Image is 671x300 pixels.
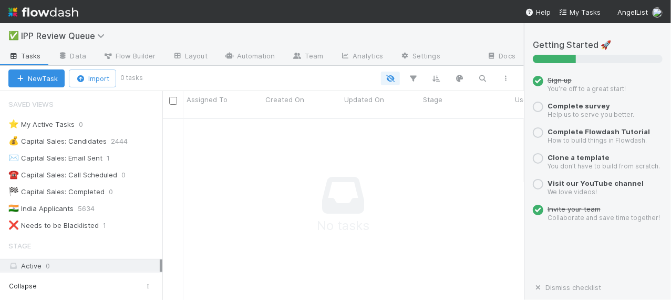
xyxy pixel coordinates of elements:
a: Layout [164,48,216,65]
div: Capital Sales: Completed [8,185,105,198]
span: 1 [103,219,117,232]
a: Visit our YouTube channel [548,179,644,187]
span: ⭐ [8,119,19,128]
a: Docs [478,48,524,65]
h5: Getting Started 🚀 [533,40,663,51]
span: 💰 [8,136,19,145]
span: 0 [121,168,136,182]
span: Stage [423,94,442,105]
span: AngelList [617,8,648,16]
span: Assigned To [187,94,228,105]
span: 5634 [78,202,105,215]
button: NewTask [8,69,65,87]
span: ✉️ [8,153,19,162]
a: Flow Builder [95,48,164,65]
img: logo-inverted-e16ddd16eac7371096b0.svg [8,3,78,21]
div: Capital Sales: Candidates [8,135,107,148]
span: ✅ [8,31,19,40]
small: You don’t have to build from scratch. [548,162,660,170]
a: Complete Flowdash Tutorial [548,127,650,136]
div: Capital Sales: Call Scheduled [8,168,117,182]
a: Data [49,48,95,65]
button: Import [69,69,116,87]
span: 2444 [111,135,138,148]
span: Saved Views [8,94,54,115]
small: You’re off to a great start! [548,85,626,93]
span: Stage [8,235,31,256]
span: Collapse [9,282,37,291]
span: User ID [515,94,539,105]
small: Collaborate and save time together! [548,214,660,222]
a: Invite your team [548,205,601,213]
small: We love videos! [548,188,597,196]
input: Toggle All Rows Selected [169,97,177,105]
div: Capital Sales: Email Sent [8,152,102,165]
span: IPP Review Queue [21,31,110,41]
small: 0 tasks [120,73,143,83]
img: avatar_45aa71e2-cea6-4b00-9298-a0421aa61a2d.png [652,7,663,18]
span: 🏁 [8,187,19,196]
div: Needs to be Blacklisted [8,219,99,232]
span: 0 [109,185,123,198]
span: ❌ [8,221,19,229]
span: Flow Builder [103,51,156,61]
span: Sign up [548,76,572,84]
div: My Active Tasks [8,118,75,131]
span: 🇮🇳 [8,204,19,213]
span: My Tasks [559,8,601,16]
small: How to build things in Flowdash. [548,136,647,144]
span: Updated On [344,94,384,105]
span: Tasks [8,51,41,61]
span: 1 [107,152,120,165]
a: Team [284,48,332,65]
span: 0 [79,118,94,131]
span: 0 [46,262,50,270]
span: Created On [265,94,304,105]
small: Help us to serve you better. [548,111,634,118]
div: Help [525,7,551,17]
span: ☎️ [8,170,19,179]
a: My Tasks [559,7,601,17]
a: Dismiss checklist [533,283,601,292]
a: Clone a template [548,153,610,162]
a: Complete survey [548,102,610,110]
div: India Applicants [8,202,74,215]
div: Active [8,259,160,273]
a: Automation [216,48,284,65]
a: Analytics [332,48,391,65]
a: Settings [391,48,449,65]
